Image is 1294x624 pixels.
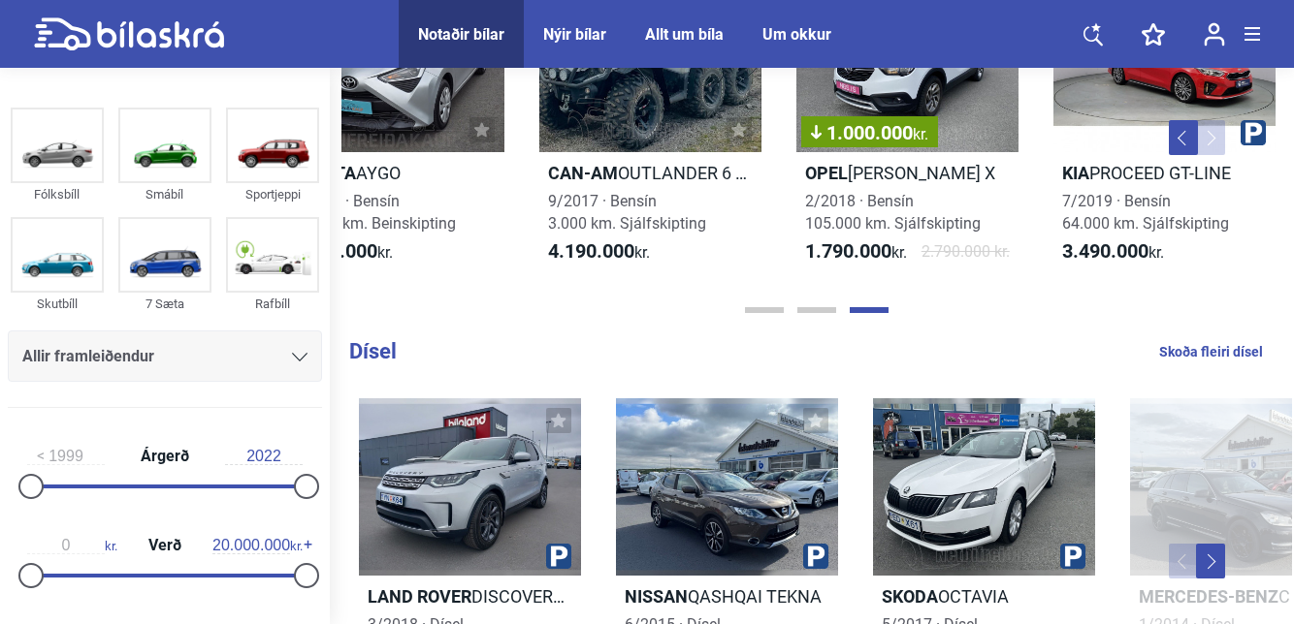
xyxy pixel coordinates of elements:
span: kr. [27,537,117,554]
span: Verð [144,538,186,553]
b: 1.790.000 [805,239,891,263]
b: 4.190.000 [548,239,634,263]
img: user-login.svg [1204,22,1225,47]
button: Page 3 [850,307,889,313]
h2: AYGO [282,162,504,184]
button: Page 1 [745,307,784,313]
h2: PROCEED GT-LINE [1053,162,1276,184]
span: 6/2021 · Bensín 53.000 km. Beinskipting [291,192,456,233]
span: kr. [1062,240,1164,264]
div: Sportjeppi [226,183,319,205]
span: 7/2019 · Bensín 64.000 km. Sjálfskipting [1062,192,1229,233]
h2: DISCOVERY 5 HSE [359,585,581,608]
a: Skoða fleiri dísel [1159,339,1263,364]
button: Previous [1169,120,1198,155]
span: kr. [805,240,907,264]
b: Dísel [349,339,397,363]
div: Skutbíll [11,293,104,315]
button: Previous [1169,544,1198,578]
button: Page 2 [797,307,836,313]
b: Nissan [625,586,688,607]
div: Smábíl [118,183,211,205]
button: Next [1196,120,1225,155]
span: 2.790.000 kr. [922,240,1010,264]
a: Um okkur [762,25,831,44]
span: 2/2018 · Bensín 105.000 km. Sjálfskipting [805,192,981,233]
a: Allt um bíla [645,25,724,44]
a: Nýir bílar [543,25,606,44]
span: kr. [548,240,650,264]
span: 1.000.000 [811,123,928,142]
span: kr. [212,537,303,554]
span: Allir framleiðendur [22,343,154,370]
h2: [PERSON_NAME] X [796,162,1019,184]
h2: QASHQAI TEKNA [616,585,838,608]
b: Kia [1062,163,1089,183]
h2: OUTLANDER 6 HJÓL [539,162,761,184]
b: Can-Am [548,163,618,183]
b: Land Rover [368,586,471,607]
span: kr. [913,125,928,143]
button: Next [1196,544,1225,578]
span: kr. [291,240,393,264]
h2: OCTAVIA [873,585,1095,608]
span: Árgerð [136,449,194,464]
div: Rafbíll [226,293,319,315]
div: 7 Sæta [118,293,211,315]
div: Fólksbíll [11,183,104,205]
a: Notaðir bílar [418,25,504,44]
b: Mercedes-Benz [1139,586,1278,607]
b: Opel [805,163,848,183]
span: 9/2017 · Bensín 3.000 km. Sjálfskipting [548,192,706,233]
b: 3.490.000 [1062,239,1148,263]
b: Skoda [882,586,938,607]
